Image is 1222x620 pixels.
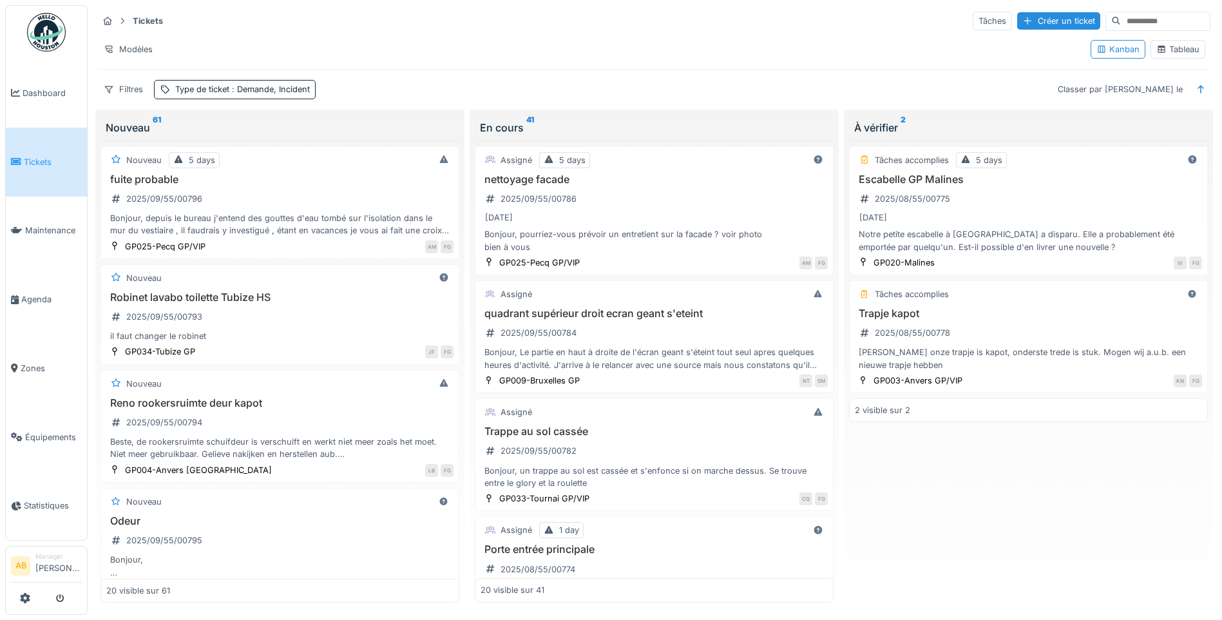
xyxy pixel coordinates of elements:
[501,288,532,300] div: Assigné
[106,436,453,460] div: Beste, de rookersruimte schuifdeur is verschuift en werkt niet meer zoals het moet. Niet meer geb...
[425,240,438,253] div: AM
[855,228,1202,253] div: Notre petite escabelle à [GEOGRAPHIC_DATA] a disparu. Elle a probablement été emportée par quelqu...
[21,293,82,305] span: Agenda
[875,327,950,339] div: 2025/08/55/00778
[441,345,453,358] div: FG
[126,534,202,547] div: 2025/09/55/00795
[106,554,453,578] div: Bonjour, Depuis quelques semaines, il y a une petite odeur d’égout dans la salle. Elle vient peut...
[854,120,1203,135] div: À vérifier
[35,552,82,561] div: Manager
[441,464,453,477] div: FG
[901,120,906,135] sup: 2
[126,193,202,205] div: 2025/09/55/00796
[6,265,87,334] a: Agenda
[175,83,310,95] div: Type de ticket
[106,291,453,304] h3: Robinet lavabo toilette Tubize HS
[481,425,828,438] h3: Trappe au sol cassée
[501,524,532,536] div: Assigné
[6,403,87,472] a: Équipements
[480,120,828,135] div: En cours
[1174,374,1187,387] div: KN
[125,345,195,358] div: GP034-Tubize GP
[481,228,828,253] div: Bonjour, pourriez-vous prévoir un entretient sur la facade ? voir photo bien à vous
[126,416,202,429] div: 2025/09/55/00794
[1174,257,1187,269] div: IV
[481,346,828,371] div: Bonjour, Le partie en haut à droite de l'écran geant s'éteint tout seul apres quelques heures d'a...
[855,346,1202,371] div: [PERSON_NAME] onze trapje is kapot, onderste trede is stuk. Mogen wij a.u.b. een nieuwe trapje he...
[25,431,82,443] span: Équipements
[126,378,162,390] div: Nouveau
[1156,43,1199,55] div: Tableau
[1189,374,1202,387] div: FG
[973,12,1012,30] div: Tâches
[106,120,454,135] div: Nouveau
[875,193,950,205] div: 2025/08/55/00775
[106,173,453,186] h3: fuite probable
[815,492,828,505] div: FG
[425,345,438,358] div: JF
[501,193,577,205] div: 2025/09/55/00786
[481,543,828,556] h3: Porte entrée principale
[11,552,82,583] a: AB Manager[PERSON_NAME]
[855,404,910,416] div: 2 visible sur 2
[24,156,82,168] span: Tickets
[125,464,272,476] div: GP004-Anvers [GEOGRAPHIC_DATA]
[125,240,205,253] div: GP025-Pecq GP/VIP
[499,257,580,269] div: GP025-Pecq GP/VIP
[501,327,577,339] div: 2025/09/55/00784
[1017,12,1100,30] div: Créer un ticket
[98,80,149,99] div: Filtres
[126,311,202,323] div: 2025/09/55/00793
[6,59,87,128] a: Dashboard
[128,15,168,27] strong: Tickets
[24,499,82,512] span: Statistiques
[106,585,170,597] div: 20 visible sur 61
[35,552,82,579] li: [PERSON_NAME]
[126,154,162,166] div: Nouveau
[859,211,887,224] div: [DATE]
[11,556,30,576] li: AB
[481,307,828,320] h3: quadrant supérieur droit ecran geant s'eteint
[229,84,310,94] span: : Demande, Incident
[106,397,453,409] h3: Reno rookersruimte deur kapot
[874,257,935,269] div: GP020-Malines
[21,362,82,374] span: Zones
[23,87,82,99] span: Dashboard
[98,40,158,59] div: Modèles
[874,374,962,387] div: GP003-Anvers GP/VIP
[441,240,453,253] div: FG
[501,154,532,166] div: Assigné
[126,272,162,284] div: Nouveau
[25,224,82,237] span: Maintenance
[799,257,812,269] div: AM
[799,374,812,387] div: NT
[799,492,812,505] div: CQ
[855,307,1202,320] h3: Trapje kapot
[559,524,579,536] div: 1 day
[6,128,87,197] a: Tickets
[526,120,534,135] sup: 41
[106,515,453,527] h3: Odeur
[976,154,1002,166] div: 5 days
[875,288,949,300] div: Tâches accomplies
[106,212,453,237] div: Bonjour, depuis le bureau j'entend des gouttes d'eau tombé sur l'isolation dans le mur du vestiai...
[1096,43,1140,55] div: Kanban
[6,334,87,403] a: Zones
[481,465,828,489] div: Bonjour, un trappe au sol est cassée et s'enfonce si on marche dessus. Se trouve entre le glory e...
[559,154,586,166] div: 5 days
[189,154,215,166] div: 5 days
[501,406,532,418] div: Assigné
[481,173,828,186] h3: nettoyage facade
[1052,80,1189,99] div: Classer par [PERSON_NAME] le
[1189,257,1202,269] div: FG
[485,211,513,224] div: [DATE]
[27,13,66,52] img: Badge_color-CXgf-gQk.svg
[855,173,1202,186] h3: Escabelle GP Malines
[126,496,162,508] div: Nouveau
[501,563,575,576] div: 2025/08/55/00774
[6,197,87,266] a: Maintenance
[815,257,828,269] div: FG
[106,330,453,342] div: il faut changer le robinet
[153,120,161,135] sup: 61
[501,445,577,457] div: 2025/09/55/00782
